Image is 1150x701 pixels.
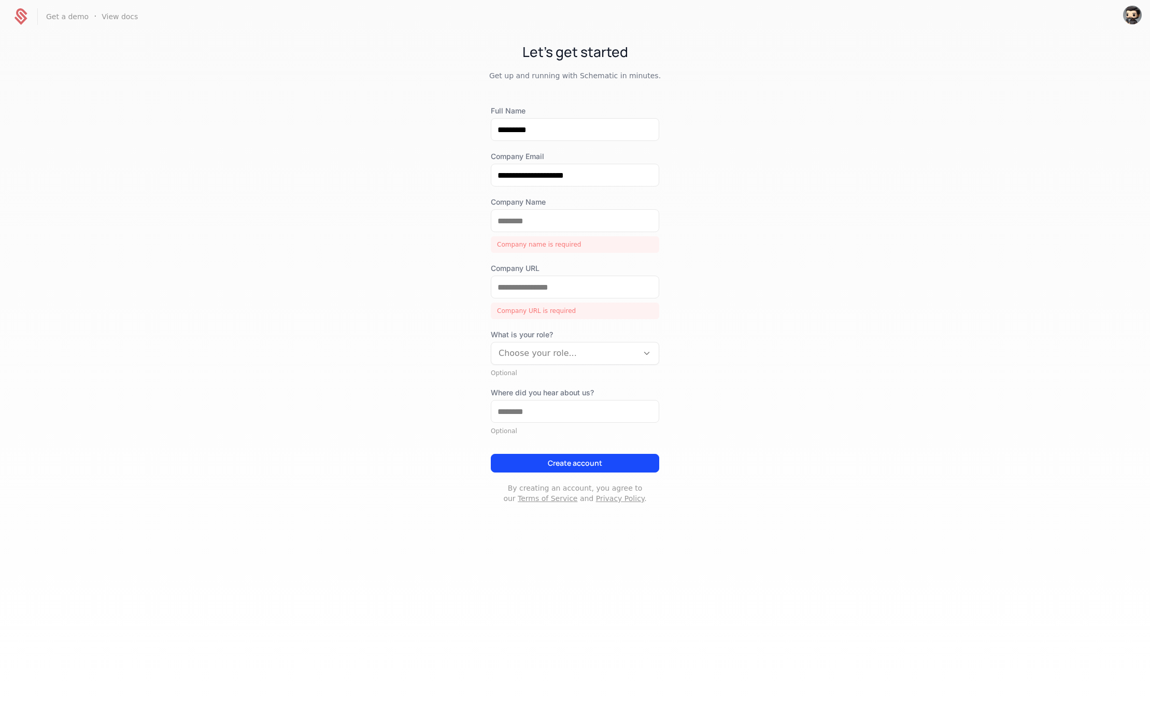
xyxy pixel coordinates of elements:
span: What is your role? [491,330,659,340]
a: Privacy Policy [596,494,644,503]
a: Get a demo [46,11,89,22]
label: Where did you hear about us? [491,388,659,398]
div: Company URL is required [491,303,659,319]
label: Company Email [491,151,659,162]
p: By creating an account, you agree to our and . [491,483,659,504]
span: · [94,10,96,23]
div: Company name is required [491,236,659,253]
button: Open user button [1123,6,1142,24]
div: Optional [491,369,659,377]
img: Guy Magen [1123,6,1142,24]
label: Company Name [491,197,659,207]
button: Create account [491,454,659,473]
a: View docs [102,11,138,22]
label: Company URL [491,263,659,274]
a: Terms of Service [518,494,577,503]
div: Optional [491,427,659,435]
label: Full Name [491,106,659,116]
